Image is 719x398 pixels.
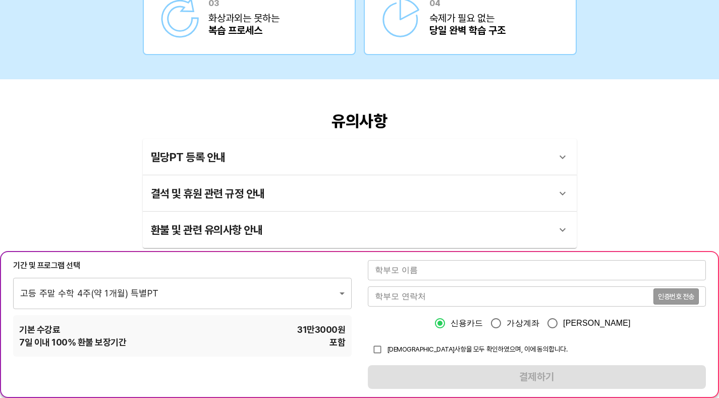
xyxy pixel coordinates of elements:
[151,145,550,169] div: 밀당PT 등록 안내
[368,260,706,280] input: 학부모 이름을 입력해주세요
[143,212,577,248] div: 환불 및 관련 유의사항 안내
[429,24,506,36] b: 당일 완벽 학습 구조
[429,12,506,24] div: 숙제가 필요 없는
[329,336,345,349] span: 포함
[13,260,352,271] div: 기간 및 프로그램 선택
[151,218,550,242] div: 환불 및 관련 유의사항 안내
[143,139,577,175] div: 밀당PT 등록 안내
[143,175,577,212] div: 결석 및 휴원 관련 규정 안내
[19,323,60,336] span: 기본 수강료
[19,336,126,349] span: 7 일 이내 100% 환불 보장기간
[143,112,577,131] div: 유의사항
[297,323,345,336] span: 31만3000 원
[368,286,653,307] input: 학부모 연락처를 입력해주세요
[208,12,280,24] div: 화상과외는 못하는
[151,181,550,206] div: 결석 및 휴원 관련 규정 안내
[387,345,568,353] span: [DEMOGRAPHIC_DATA]사항을 모두 확인하였으며, 이에 동의합니다.
[13,277,352,309] div: 고등 주말 수학 4주(약 1개월) 특별PT
[208,24,262,36] b: 복습 프로세스
[563,317,631,329] span: [PERSON_NAME]
[507,317,539,329] span: 가상계좌
[451,317,483,329] span: 신용카드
